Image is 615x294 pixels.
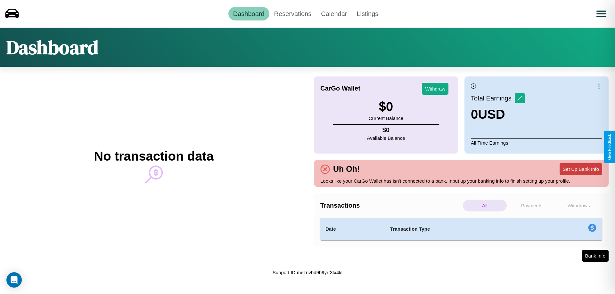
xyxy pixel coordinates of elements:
[352,7,383,20] a: Listings
[320,218,602,240] table: simple table
[471,138,602,147] p: All Time Earnings
[330,164,363,174] h4: Uh Oh!
[367,134,405,142] p: Available Balance
[510,200,554,211] p: Payments
[422,83,448,95] button: Withdraw
[94,149,213,163] h2: No transaction data
[471,107,525,122] h3: 0 USD
[390,225,536,233] h4: Transaction Type
[273,268,342,277] p: Support ID: meznvbd9b9yrr3fx4kl
[316,7,352,20] a: Calendar
[607,134,612,160] div: Give Feedback
[592,5,610,23] button: Open menu
[582,250,609,262] button: Bank Info
[6,272,22,288] div: Open Intercom Messenger
[369,114,403,123] p: Current Balance
[471,92,515,104] p: Total Earnings
[6,34,98,60] h1: Dashboard
[320,202,461,209] h4: Transactions
[320,85,360,92] h4: CarGo Wallet
[228,7,269,20] a: Dashboard
[269,7,316,20] a: Reservations
[557,200,601,211] p: Withdraws
[560,163,602,175] button: Set Up Bank Info
[320,177,602,185] p: Looks like your CarGo Wallet has isn't connected to a bank. Input up your banking info to finish ...
[463,200,507,211] p: All
[325,225,380,233] h4: Date
[367,126,405,134] h4: $ 0
[369,99,403,114] h3: $ 0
